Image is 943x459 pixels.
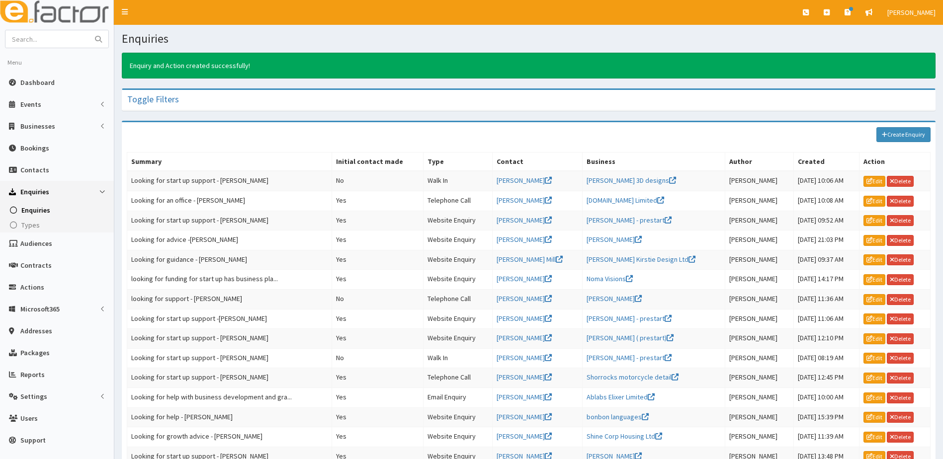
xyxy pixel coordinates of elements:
th: Type [424,153,492,171]
a: [PERSON_NAME] [497,392,552,401]
td: Looking for start up support -[PERSON_NAME] [127,309,332,329]
a: Edit [863,432,885,443]
a: Edit [863,412,885,423]
a: Delete [887,254,914,265]
a: Edit [863,196,885,207]
td: Telephone Call [424,191,492,211]
span: Contracts [20,261,52,270]
a: Delete [887,235,914,246]
a: [PERSON_NAME] [497,196,552,205]
td: [PERSON_NAME] [725,387,793,407]
td: [DATE] 11:06 AM [793,309,859,329]
a: Delete [887,215,914,226]
a: Edit [863,215,885,226]
a: Edit [863,353,885,364]
a: Shine Corp Housing Ltd [587,432,662,441]
span: Bookings [20,144,49,153]
a: [PERSON_NAME] [497,314,552,323]
th: Action [859,153,930,171]
a: Delete [887,373,914,383]
a: [PERSON_NAME] [497,412,552,421]
a: [PERSON_NAME] [587,235,642,244]
a: [PERSON_NAME] Mill [497,255,563,264]
th: Created [793,153,859,171]
td: [DATE] 09:52 AM [793,211,859,230]
span: Actions [20,283,44,292]
td: Telephone Call [424,368,492,388]
td: Walk In [424,171,492,191]
td: Yes [332,230,424,250]
a: Enquiries [2,203,114,218]
td: [DATE] 08:19 AM [793,348,859,368]
span: Contacts [20,165,49,174]
span: Events [20,100,41,109]
td: Yes [332,211,424,230]
a: Ablabs Elixer Limited [587,392,655,401]
td: Looking for help with business development and gra... [127,387,332,407]
td: Website Enquiry [424,230,492,250]
td: [DATE] 10:06 AM [793,171,859,191]
a: Edit [863,254,885,265]
a: [PERSON_NAME] [497,294,552,303]
span: Reports [20,370,45,379]
span: Microsoft365 [20,305,60,313]
a: Types [2,218,114,232]
td: Telephone Call [424,289,492,309]
td: looking for support - [PERSON_NAME] [127,289,332,309]
a: [PERSON_NAME] [497,373,552,382]
a: [PERSON_NAME] 3D designs [587,176,676,185]
a: Delete [887,294,914,305]
td: [DATE] 10:00 AM [793,387,859,407]
td: Email Enquiry [424,387,492,407]
td: Yes [332,270,424,290]
input: Search... [5,30,89,48]
span: Businesses [20,122,55,131]
td: [PERSON_NAME] [725,230,793,250]
td: Looking for start up support - [PERSON_NAME] [127,211,332,230]
div: Enquiry and Action created successfully! [122,53,936,78]
td: [DATE] 11:36 AM [793,289,859,309]
a: [DOMAIN_NAME] Limited [587,196,664,205]
td: Website Enquiry [424,427,492,447]
a: [PERSON_NAME] Kirstie Design Ltd [587,255,695,264]
span: Users [20,414,38,423]
td: [DATE] 10:08 AM [793,191,859,211]
td: [PERSON_NAME] [725,309,793,329]
td: Yes [332,368,424,388]
td: Looking for growth advice - [PERSON_NAME] [127,427,332,447]
a: Noma Visions [587,274,633,283]
td: [PERSON_NAME] [725,289,793,309]
a: Delete [887,353,914,364]
td: Walk In [424,348,492,368]
td: Looking for start up support - [PERSON_NAME] [127,171,332,191]
td: [PERSON_NAME] [725,348,793,368]
td: Looking for an office - [PERSON_NAME] [127,191,332,211]
a: Delete [887,392,914,403]
td: [DATE] 14:17 PM [793,270,859,290]
td: Website Enquiry [424,329,492,349]
a: Delete [887,196,914,207]
a: [PERSON_NAME] [587,294,642,303]
a: [PERSON_NAME] [497,216,552,225]
a: Delete [887,274,914,285]
a: [PERSON_NAME] [497,432,552,441]
td: [DATE] 11:39 AM [793,427,859,447]
a: Delete [887,412,914,423]
a: Edit [863,294,885,305]
td: Yes [332,250,424,270]
a: [PERSON_NAME] - prestart [587,314,672,323]
a: [PERSON_NAME] [497,176,552,185]
span: Audiences [20,239,52,248]
a: Shorrocks motorcycle detail [587,373,679,382]
span: Enquiries [21,206,50,215]
a: [PERSON_NAME] - prestart [587,353,672,362]
td: [PERSON_NAME] [725,407,793,427]
td: [PERSON_NAME] [725,270,793,290]
td: Yes [332,191,424,211]
span: Types [21,221,40,229]
td: Looking for start up support - [PERSON_NAME] [127,348,332,368]
a: [PERSON_NAME] [497,274,552,283]
td: [PERSON_NAME] [725,171,793,191]
a: Delete [887,333,914,344]
h1: Enquiries [122,32,936,45]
